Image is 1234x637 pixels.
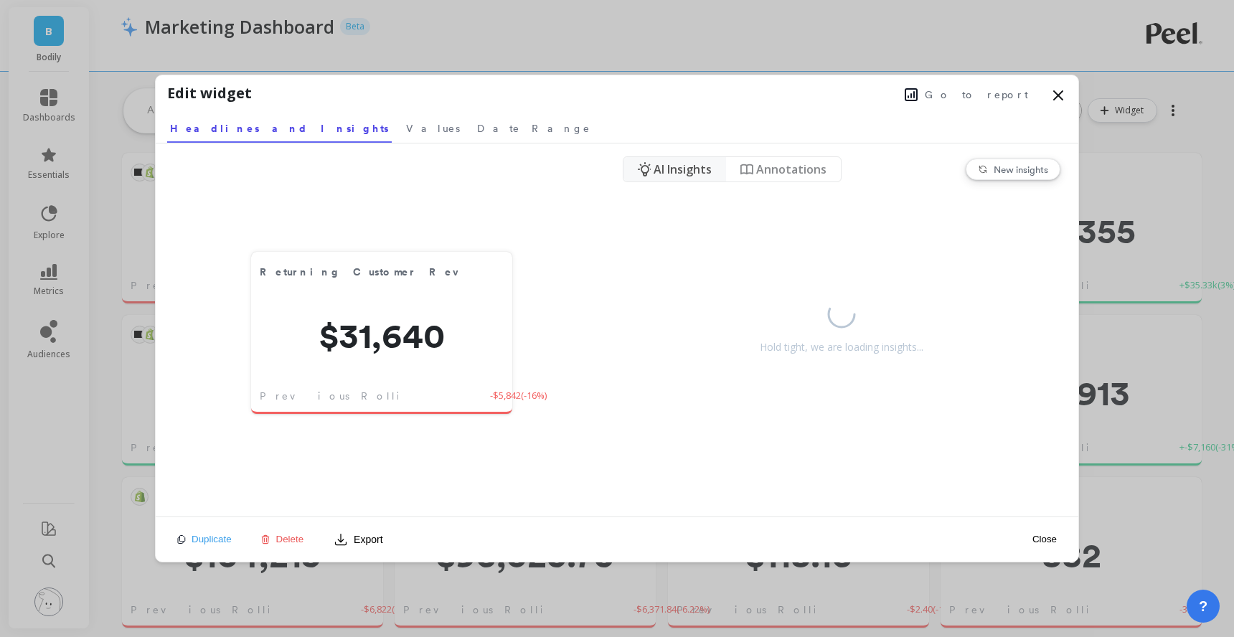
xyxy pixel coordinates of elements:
[756,161,826,178] span: Annotations
[1028,533,1061,545] button: Close
[173,533,236,545] button: Duplicate
[276,534,304,544] span: Delete
[490,389,547,403] span: -$5,842 ( -16% )
[170,121,389,136] span: Headlines and Insights
[167,82,252,104] h1: Edit widget
[167,110,1067,143] nav: Tabs
[925,88,1028,102] span: Go to report
[994,164,1048,175] span: New insights
[966,159,1060,180] button: New insights
[177,535,186,544] img: duplicate icon
[260,262,458,282] span: Returning Customer Revenue
[328,528,388,551] button: Export
[1199,596,1207,616] span: ?
[256,533,308,545] button: Delete
[900,85,1032,104] button: Go to report
[260,389,490,403] span: Previous Rolling 7-day
[260,265,512,280] span: Returning Customer Revenue
[1187,590,1220,623] button: ?
[406,121,460,136] span: Values
[192,534,232,544] span: Duplicate
[760,340,923,354] div: Hold tight, we are loading insights...
[654,161,712,178] span: AI Insights
[477,121,590,136] span: Date Range
[251,318,512,353] span: $31,640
